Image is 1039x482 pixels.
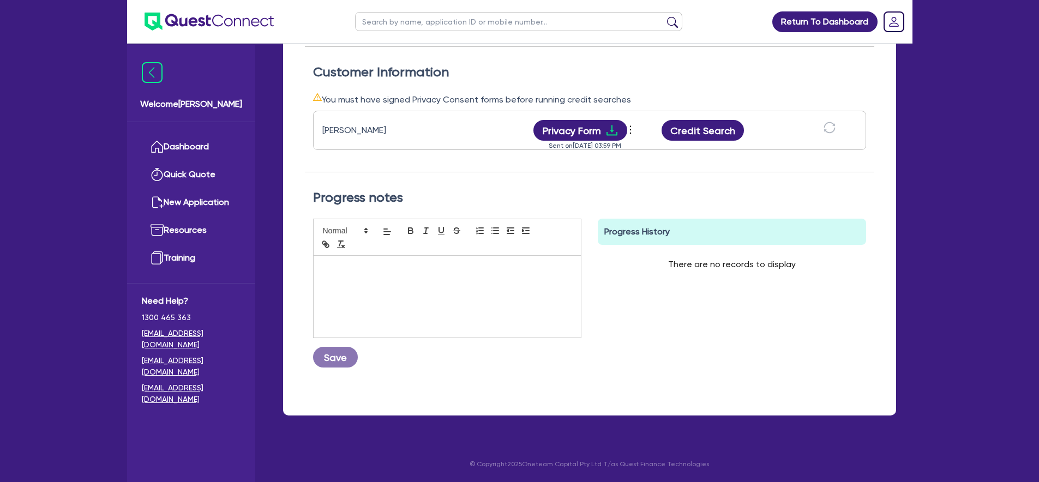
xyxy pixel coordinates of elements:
img: icon-menu-close [142,62,163,83]
span: Welcome [PERSON_NAME] [140,98,242,111]
a: Return To Dashboard [772,11,878,32]
span: download [605,124,618,137]
button: Save [313,347,358,367]
a: [EMAIL_ADDRESS][DOMAIN_NAME] [142,382,241,405]
span: warning [313,93,322,101]
a: [EMAIL_ADDRESS][DOMAIN_NAME] [142,328,241,351]
span: sync [824,122,836,134]
button: Privacy Formdownload [533,120,627,141]
p: © Copyright 2025 Oneteam Capital Pty Ltd T/as Quest Finance Technologies [275,459,904,469]
img: quick-quote [151,168,164,181]
a: Dashboard [142,133,241,161]
h2: Progress notes [313,190,866,206]
span: Need Help? [142,294,241,308]
a: New Application [142,189,241,216]
a: Resources [142,216,241,244]
span: more [625,122,636,138]
button: sync [820,121,839,140]
div: You must have signed Privacy Consent forms before running credit searches [313,93,866,106]
a: [EMAIL_ADDRESS][DOMAIN_NAME] [142,355,241,378]
input: Search by name, application ID or mobile number... [355,12,682,31]
a: Quick Quote [142,161,241,189]
a: Dropdown toggle [880,8,908,36]
img: resources [151,224,164,237]
a: Training [142,244,241,272]
button: Credit Search [662,120,744,141]
div: [PERSON_NAME] [322,124,459,137]
div: Progress History [598,219,866,245]
div: There are no records to display [655,245,809,284]
h2: Customer Information [313,64,866,80]
img: training [151,251,164,264]
img: quest-connect-logo-blue [145,13,274,31]
img: new-application [151,196,164,209]
span: 1300 465 363 [142,312,241,323]
button: Dropdown toggle [627,121,636,140]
